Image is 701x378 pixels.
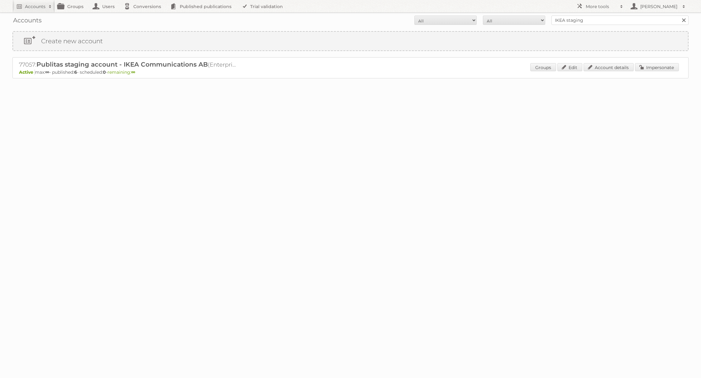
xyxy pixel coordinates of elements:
span: Active [19,69,35,75]
h2: [PERSON_NAME] [639,3,679,10]
span: remaining: [107,69,135,75]
a: Edit [557,63,582,71]
a: Groups [530,63,556,71]
h2: Accounts [25,3,45,10]
span: Publitas staging account - IKEA Communications AB [36,61,208,68]
a: Impersonate [635,63,679,71]
h2: More tools [586,3,617,10]
strong: 0 [103,69,106,75]
h2: 77057: (Enterprise ∞) - TRIAL [19,61,237,69]
a: Account details [584,63,634,71]
strong: ∞ [131,69,135,75]
strong: ∞ [45,69,49,75]
strong: 6 [74,69,77,75]
p: max: - published: - scheduled: - [19,69,682,75]
a: Create new account [13,32,688,50]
